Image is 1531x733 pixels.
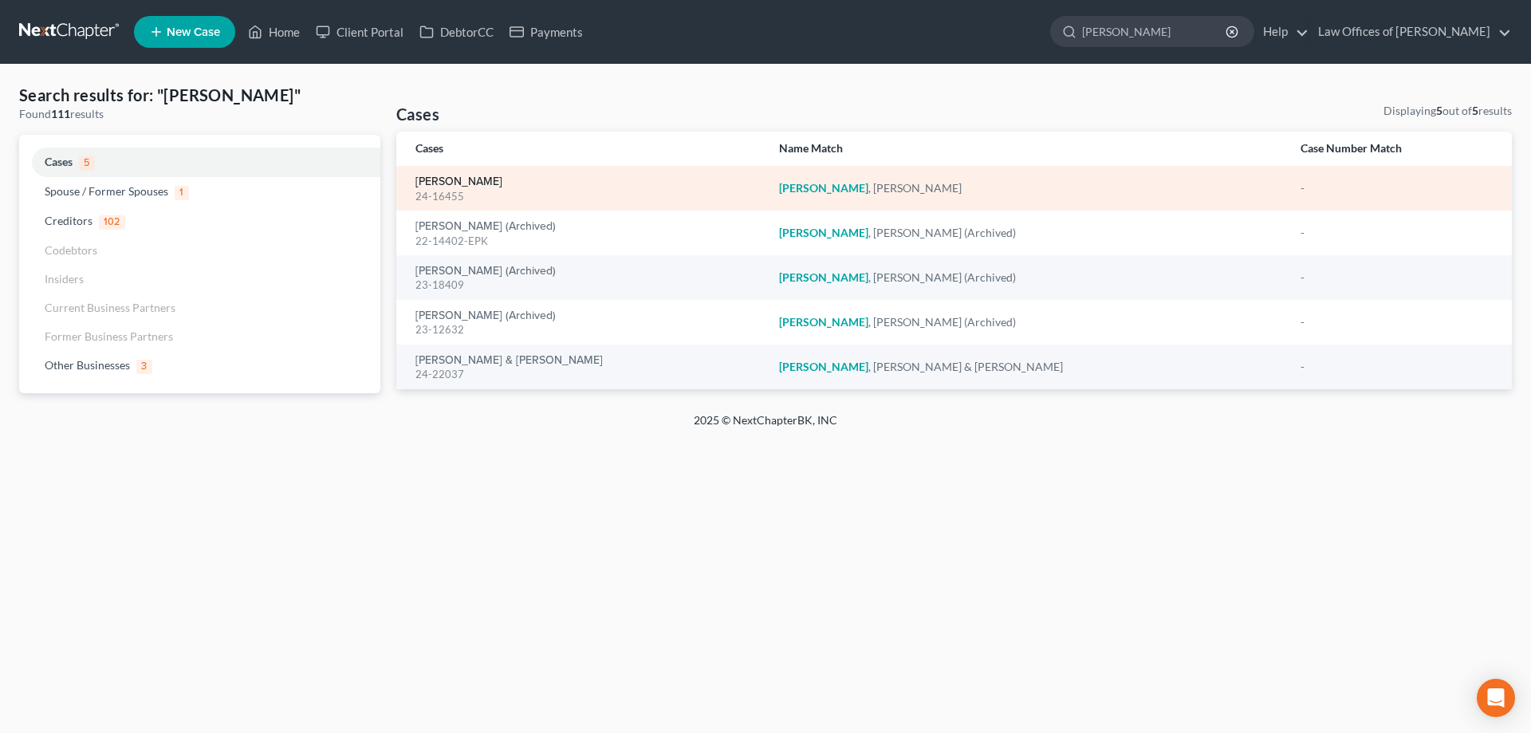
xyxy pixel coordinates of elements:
[779,314,1275,330] div: , [PERSON_NAME] (Archived)
[1301,270,1494,286] div: -
[311,412,1220,441] div: 2025 © NextChapterBK, INC
[766,132,1288,166] th: Name Match
[1472,104,1478,117] strong: 5
[1436,104,1442,117] strong: 5
[415,310,556,321] a: [PERSON_NAME] (Archived)
[779,359,1275,375] div: , [PERSON_NAME] & [PERSON_NAME]
[415,355,603,366] a: [PERSON_NAME] & [PERSON_NAME]
[779,225,1275,241] div: , [PERSON_NAME] (Archived)
[1301,359,1494,375] div: -
[411,18,502,46] a: DebtorCC
[45,301,175,314] span: Current Business Partners
[779,270,868,284] em: [PERSON_NAME]
[1477,679,1515,717] div: Open Intercom Messenger
[45,272,84,286] span: Insiders
[175,186,189,200] span: 1
[136,360,152,374] span: 3
[779,226,868,239] em: [PERSON_NAME]
[415,221,556,232] a: [PERSON_NAME] (Archived)
[779,360,868,373] em: [PERSON_NAME]
[45,358,130,372] span: Other Businesses
[19,148,380,177] a: Cases5
[396,103,439,125] h4: Cases
[779,270,1275,286] div: , [PERSON_NAME] (Archived)
[79,156,95,171] span: 5
[1082,17,1228,46] input: Search by name...
[502,18,591,46] a: Payments
[19,207,380,236] a: Creditors102
[1255,18,1309,46] a: Help
[779,315,868,329] em: [PERSON_NAME]
[415,278,754,293] div: 23-18409
[19,106,380,122] div: Found results
[1301,314,1494,330] div: -
[1383,103,1512,119] div: Displaying out of results
[415,189,754,204] div: 24-16455
[19,322,380,351] a: Former Business Partners
[1301,180,1494,196] div: -
[45,243,97,257] span: Codebtors
[19,351,380,380] a: Other Businesses3
[1310,18,1511,46] a: Law Offices of [PERSON_NAME]
[19,84,380,106] h4: Search results for: "[PERSON_NAME]"
[45,184,168,198] span: Spouse / Former Spouses
[396,132,766,166] th: Cases
[167,26,220,38] span: New Case
[240,18,308,46] a: Home
[45,214,92,227] span: Creditors
[51,107,70,120] strong: 111
[779,180,1275,196] div: , [PERSON_NAME]
[19,177,380,207] a: Spouse / Former Spouses1
[415,234,754,249] div: 22-14402-EPK
[415,322,754,337] div: 23-12632
[45,329,173,343] span: Former Business Partners
[19,236,380,265] a: Codebtors
[1301,225,1494,241] div: -
[45,155,73,168] span: Cases
[1288,132,1513,166] th: Case Number Match
[415,266,556,277] a: [PERSON_NAME] (Archived)
[99,215,125,230] span: 102
[415,176,502,187] a: [PERSON_NAME]
[19,265,380,294] a: Insiders
[415,367,754,382] div: 24-22037
[308,18,411,46] a: Client Portal
[779,181,868,195] em: [PERSON_NAME]
[19,294,380,322] a: Current Business Partners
